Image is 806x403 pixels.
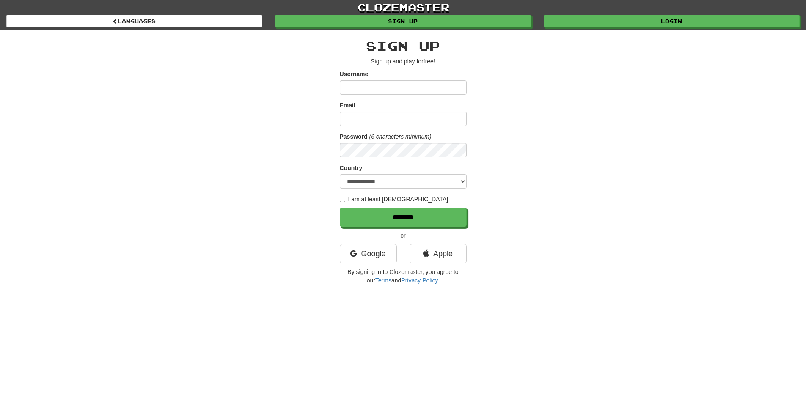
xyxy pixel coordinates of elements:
label: Password [340,132,368,141]
label: Country [340,164,363,172]
label: Email [340,101,355,110]
a: Login [544,15,800,27]
p: Sign up and play for ! [340,57,467,66]
p: By signing in to Clozemaster, you agree to our and . [340,268,467,285]
u: free [424,58,434,65]
em: (6 characters minimum) [369,133,432,140]
a: Privacy Policy [401,277,437,284]
input: I am at least [DEMOGRAPHIC_DATA] [340,197,345,202]
label: I am at least [DEMOGRAPHIC_DATA] [340,195,448,203]
a: Languages [6,15,262,27]
a: Apple [410,244,467,263]
a: Sign up [275,15,531,27]
a: Terms [375,277,391,284]
h2: Sign up [340,39,467,53]
label: Username [340,70,369,78]
p: or [340,231,467,240]
a: Google [340,244,397,263]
